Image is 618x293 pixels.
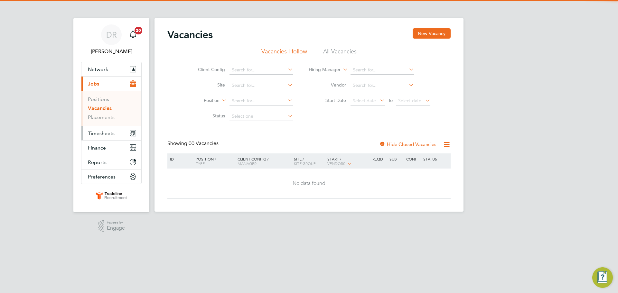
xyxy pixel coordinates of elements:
[188,82,225,88] label: Site
[183,97,220,104] label: Position
[379,141,436,147] label: Hide Closed Vacancies
[326,153,371,169] div: Start /
[81,141,141,155] button: Finance
[386,96,395,105] span: To
[229,112,293,121] input: Select one
[95,190,128,201] img: tradelinerecruitment-logo-retina.png
[135,27,142,34] span: 20
[229,81,293,90] input: Search for...
[168,153,191,164] div: ID
[81,62,141,76] button: Network
[167,140,220,147] div: Showing
[81,155,141,169] button: Reports
[88,130,115,136] span: Timesheets
[81,48,142,55] span: Demi Richens
[88,66,108,72] span: Network
[81,126,141,140] button: Timesheets
[88,96,109,102] a: Positions
[81,24,142,55] a: DR[PERSON_NAME]
[81,77,141,91] button: Jobs
[327,161,345,166] span: Vendors
[294,161,316,166] span: Site Group
[167,28,213,41] h2: Vacancies
[126,24,139,45] a: 20
[73,18,149,212] nav: Main navigation
[422,153,450,164] div: Status
[229,96,293,105] input: Search for...
[353,98,376,104] span: Select date
[88,105,112,111] a: Vacancies
[81,91,141,126] div: Jobs
[309,82,346,88] label: Vendor
[88,174,116,180] span: Preferences
[81,169,141,184] button: Preferences
[88,159,107,165] span: Reports
[229,66,293,75] input: Search for...
[309,97,346,103] label: Start Date
[98,220,125,232] a: Powered byEngage
[261,48,307,59] li: Vacancies I follow
[168,180,450,187] div: No data found
[188,113,225,119] label: Status
[323,48,357,59] li: All Vacancies
[236,153,292,169] div: Client Config /
[413,28,451,39] button: New Vacancy
[107,220,125,225] span: Powered by
[189,140,219,147] span: 00 Vacancies
[188,67,225,72] label: Client Config
[292,153,326,169] div: Site /
[351,81,414,90] input: Search for...
[371,153,388,164] div: Reqd
[196,161,205,166] span: Type
[88,81,99,87] span: Jobs
[351,66,414,75] input: Search for...
[88,114,115,120] a: Placements
[304,67,341,73] label: Hiring Manager
[107,225,125,231] span: Engage
[388,153,405,164] div: Sub
[238,161,257,166] span: Manager
[398,98,421,104] span: Select date
[106,31,117,39] span: DR
[81,190,142,201] a: Go to home page
[191,153,236,169] div: Position /
[405,153,421,164] div: Conf
[88,145,106,151] span: Finance
[592,267,613,288] button: Engage Resource Center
